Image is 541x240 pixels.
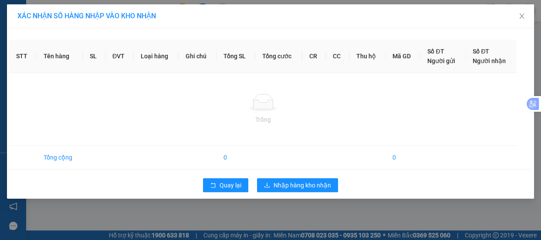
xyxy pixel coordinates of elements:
[7,7,21,17] span: Gửi:
[7,37,96,50] div: 0914000017
[510,4,534,29] button: Close
[473,57,506,64] span: Người nhận
[257,178,338,192] button: downloadNhập hàng kho nhận
[518,13,525,20] span: close
[9,40,37,73] th: STT
[17,12,156,20] span: XÁC NHẬN SỐ HÀNG NHẬP VÀO KHO NHẬN
[16,115,510,124] div: Trống
[427,48,444,55] span: Số ĐT
[385,146,420,170] td: 0
[274,180,331,190] span: Nhập hàng kho nhận
[102,37,190,50] div: 0382513539
[326,40,349,73] th: CC
[427,57,455,64] span: Người gửi
[102,50,190,60] div: 0
[385,40,420,73] th: Mã GD
[37,40,83,73] th: Tên hàng
[220,180,241,190] span: Quay lại
[210,182,216,189] span: rollback
[302,40,326,73] th: CR
[37,146,83,170] td: Tổng cộng
[83,40,105,73] th: SL
[102,7,123,17] span: Nhận:
[7,27,96,37] div: ANH
[134,40,179,73] th: Loại hàng
[349,40,385,73] th: Thu hộ
[216,40,256,73] th: Tổng SL
[102,7,190,27] div: [GEOGRAPHIC_DATA]
[105,40,134,73] th: ĐVT
[264,182,270,189] span: download
[203,178,248,192] button: rollbackQuay lại
[102,27,190,37] div: LINH
[7,7,96,27] div: [GEOGRAPHIC_DATA]
[216,146,256,170] td: 0
[255,40,302,73] th: Tổng cước
[179,40,216,73] th: Ghi chú
[473,48,489,55] span: Số ĐT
